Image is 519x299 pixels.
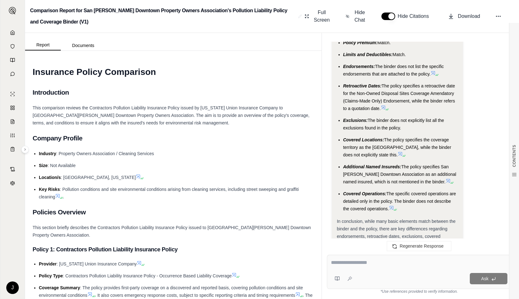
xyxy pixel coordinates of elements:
a: Legal Search Engine [4,177,21,189]
span: Hide Citations [398,13,433,20]
span: Full Screen [313,9,331,24]
button: Documents [61,40,106,50]
span: : Pollution conditions and site environmental conditions arising from cleaning services, includin... [39,187,299,199]
span: Hide Chat [353,9,366,24]
span: The binder does not explicitly list all the exclusions found in the policy. [343,118,444,130]
h2: Introduction [33,86,314,99]
span: This section briefly describes the Contractors Pollution Liability Insurance Policy issued to [GE... [33,225,311,238]
a: Home [4,26,21,39]
span: Policy Premium: [343,40,378,45]
button: Regenerate Response [387,241,451,251]
span: : Contractors Pollution Liability Insurance Policy - Occurrence Based Liability Coverage [63,273,232,278]
button: Expand sidebar [6,4,19,17]
span: The policy specifies the coverage territory as the [GEOGRAPHIC_DATA], while the binder does not e... [343,137,451,157]
h1: Insurance Policy Comparison [33,63,314,81]
span: Endorsements: [343,64,375,69]
button: Hide Chat [343,6,369,26]
h2: Company Profile [33,132,314,145]
span: The policy specifies a retroactive date for the Non-Owned Disposal Sites Coverage Amendatory (Cla... [343,83,455,111]
h2: Comparison Report for San [PERSON_NAME] Downtown Property Owners Association's Pollution Liabilit... [30,5,296,28]
button: Full Screen [302,6,333,26]
span: Additional Named Insureds: [343,164,401,169]
h3: Policy 1: Contractors Pollution Liability Insurance Policy [33,244,314,255]
span: : Property Owners Association / Cleaning Services [56,151,154,156]
span: In conclusion, while many basic elements match between the binder and the policy, there are key d... [337,219,456,254]
img: Expand sidebar [9,7,16,14]
span: . It also covers emergency response costs, subject to specific reporting criteria and timing requ... [95,293,295,298]
span: Limits and Deductibles: [343,52,393,57]
div: J [6,281,19,294]
span: : [GEOGRAPHIC_DATA], [US_STATE] [61,175,136,180]
span: Download [458,13,480,20]
span: The binder does not list the specific endorsements that are attached to the policy. [343,64,444,76]
span: The policy specifies San [PERSON_NAME] Downtown Association as an additional named insured, which... [343,164,456,184]
span: Location/s [39,175,61,180]
span: . [63,194,64,199]
a: Documents Vault [4,40,21,53]
span: CONTENTS [512,145,517,167]
span: Retroactive Dates: [343,83,382,88]
span: Size [39,163,48,168]
button: Ask [470,273,507,284]
span: Covered Locations: [343,137,384,142]
a: Contract Analysis [4,163,21,176]
button: Download [445,10,483,23]
span: : [US_STATE] Union Insurance Company [57,261,137,266]
a: Prompt Library [4,54,21,66]
span: Match. [377,40,391,45]
span: : Not Available [48,163,76,168]
span: Covered Operations: [343,191,386,196]
button: Expand sidebar [21,146,29,153]
span: Policy Type [39,273,63,278]
span: Exclusions: [343,118,368,123]
a: Policy Comparisons [4,102,21,114]
button: Report [25,40,61,50]
span: The specific covered operations are detailed only in the policy. The binder does not describe the... [343,191,456,211]
span: Regenerate Response [400,244,443,249]
span: Industry [39,151,56,156]
div: *Use references provided to verify information. [327,289,511,294]
span: Coverage Summary [39,285,80,290]
a: Claim Coverage [4,115,21,128]
a: Coverage Table [4,143,21,155]
a: Single Policy [4,88,21,100]
a: Custom Report [4,129,21,142]
span: Ask [481,276,488,281]
h2: Policies Overview [33,206,314,219]
a: Chat [4,68,21,80]
span: Match. [393,52,406,57]
span: Key Risks [39,187,60,192]
span: Provider [39,261,57,266]
span: This comparison reviews the Contractors Pollution Liability Insurance Policy issued by [US_STATE]... [33,105,309,125]
span: : The policy provides first-party coverage on a discovered and reported basis, covering pollution... [39,285,303,298]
